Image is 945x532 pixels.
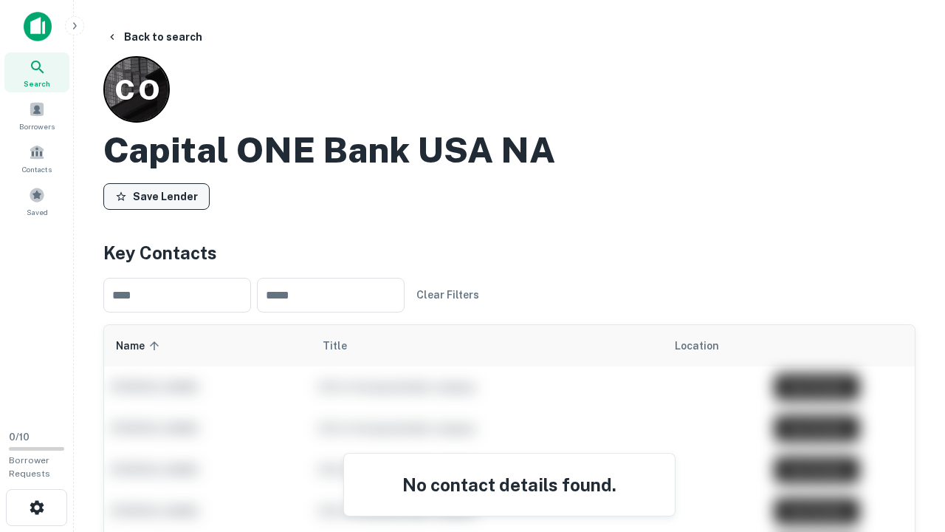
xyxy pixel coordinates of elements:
span: Borrowers [19,120,55,132]
h2: Capital ONE Bank USA NA [103,129,555,171]
h4: Key Contacts [103,239,915,266]
span: 0 / 10 [9,432,30,443]
button: Back to search [100,24,208,50]
span: Contacts [22,163,52,175]
span: Search [24,78,50,89]
button: Save Lender [103,183,210,210]
span: Borrower Requests [9,455,50,479]
h4: No contact details found. [362,471,657,498]
button: Clear Filters [410,282,485,308]
a: Borrowers [4,95,69,135]
iframe: Chat Widget [871,414,945,485]
a: Saved [4,181,69,221]
p: C O [114,69,159,111]
a: Search [4,52,69,92]
span: Saved [27,206,48,218]
img: capitalize-icon.png [24,12,52,41]
a: Contacts [4,138,69,178]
